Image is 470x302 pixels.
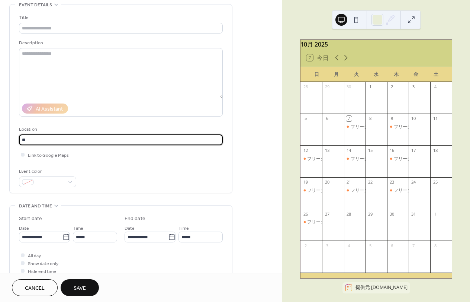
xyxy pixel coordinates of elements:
div: 5 [303,116,308,121]
div: フリーダンス [300,219,322,225]
span: Time [73,225,83,232]
div: 29 [324,84,330,90]
div: Title [19,14,221,22]
div: 4 [346,243,352,248]
div: Description [19,39,221,47]
div: 13 [324,147,330,153]
div: フリーダンス [351,156,377,162]
div: フリーダンス [387,124,409,130]
span: Save [74,284,86,292]
div: 31 [411,211,416,217]
div: End date [125,215,145,223]
div: 19 [303,179,308,185]
div: Location [19,125,221,133]
div: 28 [346,211,352,217]
div: フリーダンス [351,124,377,130]
div: フリーダンス [307,156,334,162]
div: フリーダンス [394,156,421,162]
div: 木 [386,67,406,82]
div: 24 [411,179,416,185]
span: Hide end time [28,268,56,276]
div: 12 [303,147,308,153]
div: 1 [368,84,373,90]
div: 月 [326,67,347,82]
div: 2 [389,84,395,90]
div: 25 [432,179,438,185]
div: 1 [432,211,438,217]
span: Time [178,225,189,232]
div: 日 [306,67,326,82]
div: 14 [346,147,352,153]
div: 8 [368,116,373,121]
span: Date and time [19,202,52,210]
div: フリーダンス [387,156,409,162]
div: 金 [406,67,426,82]
div: 4 [432,84,438,90]
div: フリーダンス [344,124,366,130]
div: 27 [324,211,330,217]
div: 10 [411,116,416,121]
div: 6 [324,116,330,121]
span: Date [125,225,135,232]
span: All day [28,252,41,260]
div: 11 [432,116,438,121]
div: 火 [346,67,366,82]
span: Event details [19,1,52,9]
button: Cancel [12,279,58,296]
a: [DOMAIN_NAME] [371,284,408,290]
div: 16 [389,147,395,153]
div: 18 [432,147,438,153]
div: 2 [303,243,308,248]
div: 30 [389,211,395,217]
div: 22 [368,179,373,185]
div: 土 [426,67,446,82]
span: Show date only [28,260,58,268]
div: 10月 2025 [300,40,452,49]
div: 30 [346,84,352,90]
div: 3 [324,243,330,248]
div: フリーダンス [394,124,421,130]
div: 29 [368,211,373,217]
div: 7 [346,116,352,121]
div: 26 [303,211,308,217]
div: フリーダンス [351,187,377,194]
div: フリーダンス [344,156,366,162]
div: 8 [432,243,438,248]
div: 20 [324,179,330,185]
div: 23 [389,179,395,185]
div: フリーダンス [394,187,421,194]
button: Save [61,279,99,296]
div: 3 [411,84,416,90]
div: 17 [411,147,416,153]
span: Date [19,225,29,232]
div: フリーダンス [387,187,409,194]
div: 21 [346,179,352,185]
div: 7 [411,243,416,248]
div: 6 [389,243,395,248]
div: フリーダンス [300,156,322,162]
span: Link to Google Maps [28,152,69,159]
span: Cancel [25,284,45,292]
div: フリーダンス [307,219,334,225]
div: Event color [19,168,75,175]
div: フリーダンス [300,187,322,194]
div: 提供元 [355,284,408,291]
div: 水 [366,67,386,82]
div: 28 [303,84,308,90]
div: フリーダンス [307,187,334,194]
div: フリーダンス [344,187,366,194]
div: 9 [389,116,395,121]
div: 15 [368,147,373,153]
div: Start date [19,215,42,223]
div: 5 [368,243,373,248]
